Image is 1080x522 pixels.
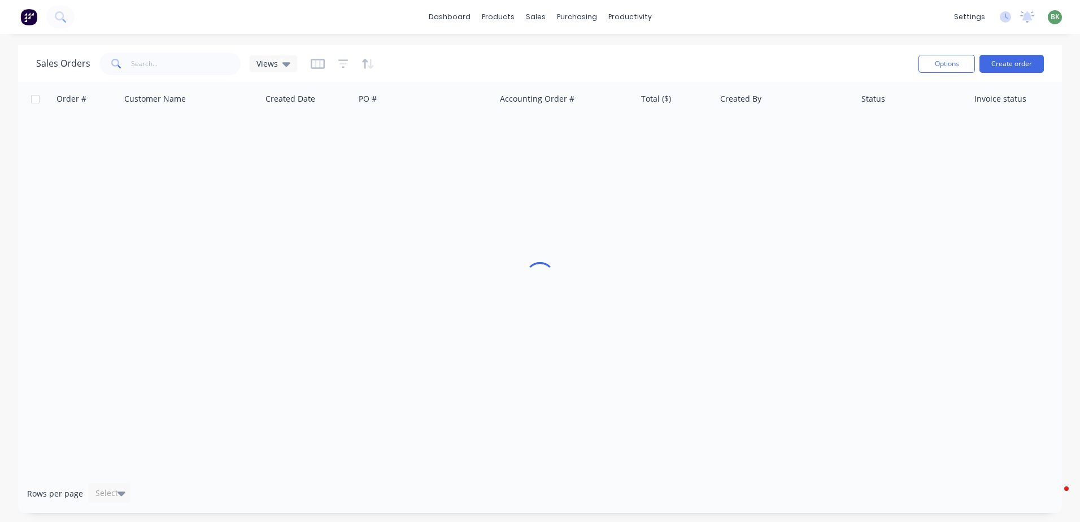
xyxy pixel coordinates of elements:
span: Views [256,58,278,69]
div: products [476,8,520,25]
div: settings [948,8,991,25]
div: sales [520,8,551,25]
div: Created By [720,93,761,105]
button: Options [918,55,975,73]
div: Customer Name [124,93,186,105]
div: PO # [359,93,377,105]
img: Factory [20,8,37,25]
a: dashboard [423,8,476,25]
div: Status [861,93,885,105]
div: Created Date [265,93,315,105]
h1: Sales Orders [36,58,90,69]
iframe: Intercom live chat [1042,484,1069,511]
div: Accounting Order # [500,93,574,105]
div: Order # [56,93,86,105]
div: Select... [95,488,125,499]
div: Invoice status [974,93,1026,105]
input: Search... [131,53,241,75]
span: BK [1051,12,1060,22]
button: Create order [979,55,1044,73]
div: Total ($) [641,93,671,105]
div: productivity [603,8,657,25]
span: Rows per page [27,488,83,499]
div: purchasing [551,8,603,25]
